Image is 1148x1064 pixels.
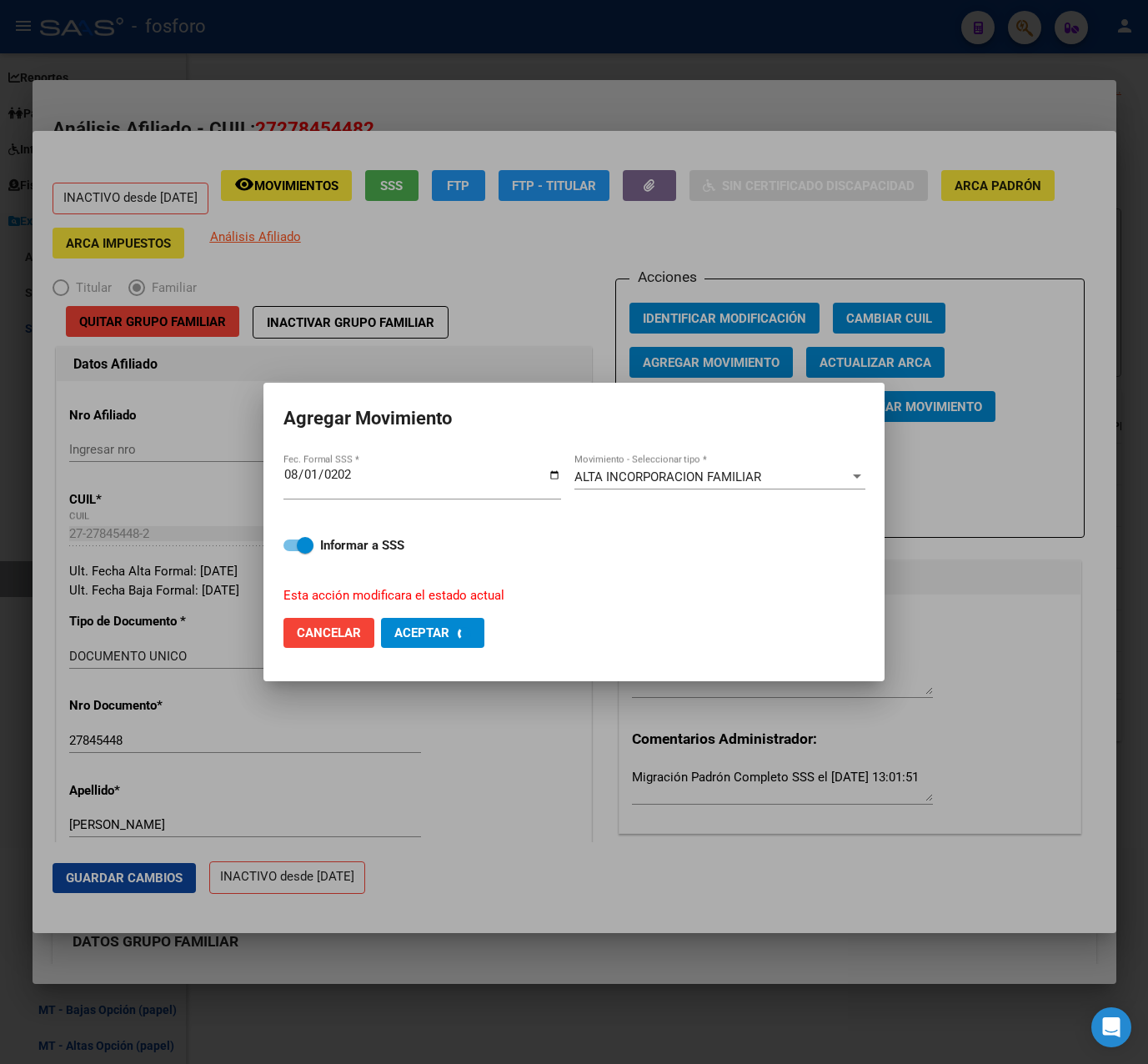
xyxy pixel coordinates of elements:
span: Cancelar [297,625,361,640]
button: Aceptar [381,618,484,648]
span: Aceptar [394,625,449,640]
p: Esta acción modificara el estado actual [283,586,845,605]
div: Open Intercom Messenger [1091,1007,1131,1047]
h2: Agregar Movimiento [283,403,865,434]
strong: Informar a SSS [320,538,404,553]
span: ALTA INCORPORACION FAMILIAR [574,469,761,484]
button: Cancelar [283,618,374,648]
